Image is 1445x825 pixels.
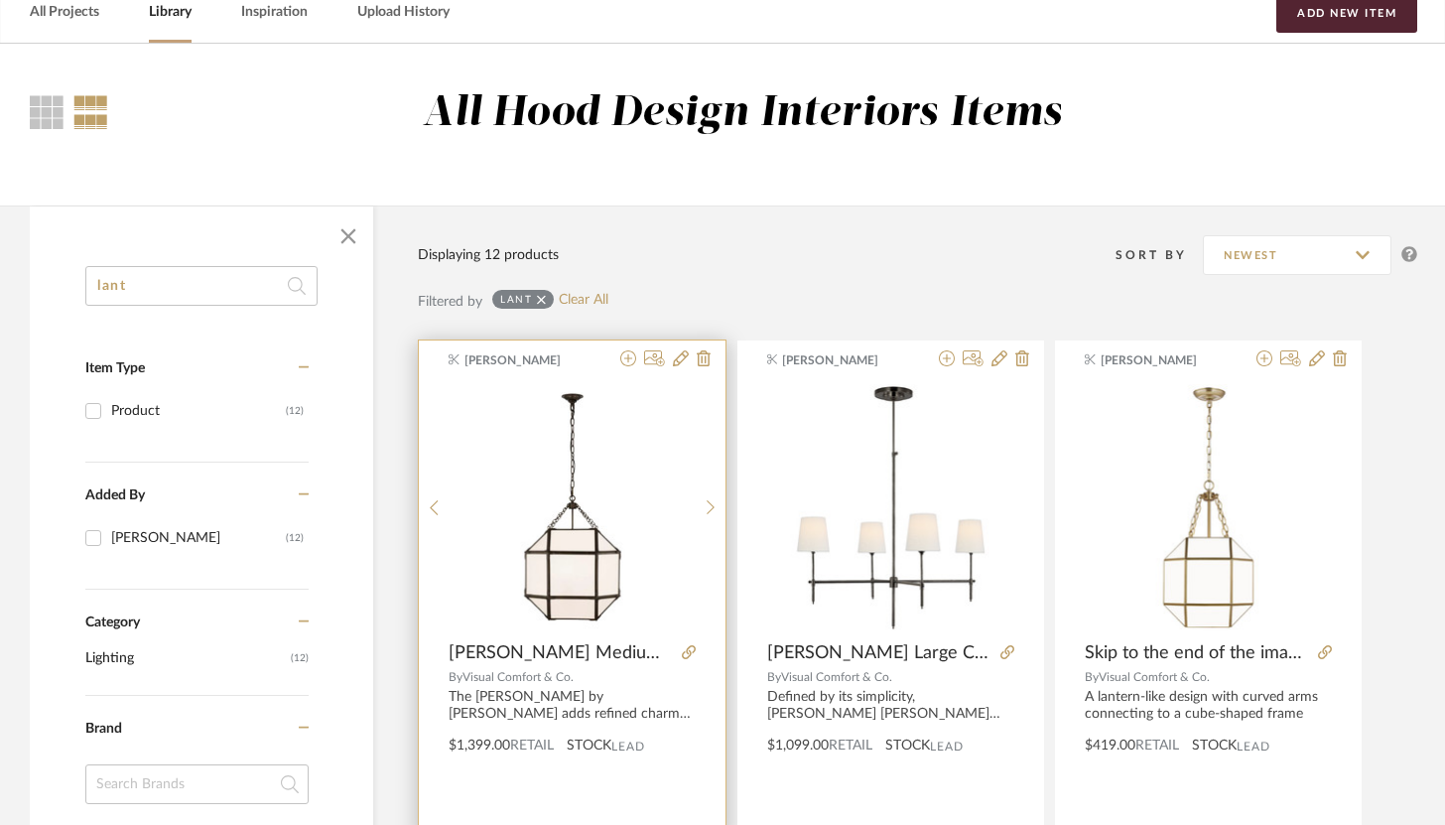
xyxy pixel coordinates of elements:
span: $1,099.00 [767,739,829,753]
span: Skip to the end of the images gallery Skip to the beginning of the images gallery #visualcomfort ... [1085,642,1310,664]
span: (12) [291,642,309,674]
input: Search within 12 results [85,266,318,306]
div: lant [500,293,532,306]
span: [PERSON_NAME] Large Chandelier [767,642,992,664]
input: Search Brands [85,764,309,804]
div: The [PERSON_NAME] by [PERSON_NAME] adds refined charm to any style of kitchen or entryway. Clear ... [449,689,696,723]
span: Visual Comfort & Co. [462,671,574,683]
span: Visual Comfort & Co. [781,671,892,683]
span: Added By [85,488,145,502]
span: By [449,671,462,683]
span: Retail [829,739,872,753]
span: [PERSON_NAME] [464,351,590,369]
div: (12) [286,395,304,427]
span: By [1085,671,1099,683]
span: Lead [930,740,964,754]
span: Retail [1135,739,1179,753]
img: Bryant Large Chandelier [767,384,1014,631]
button: Close [328,216,368,256]
span: Lead [611,740,645,754]
div: A lantern-like design with curved arms connecting to a cube-shaped frame [1085,689,1332,723]
span: [PERSON_NAME] [1101,351,1226,369]
span: Category [85,615,140,631]
div: Sort By [1116,245,1203,265]
div: Defined by its simplicity, [PERSON_NAME] [PERSON_NAME] series is a versatile range of classic lig... [767,689,1014,723]
div: Product [111,395,286,427]
span: Retail [510,739,554,753]
span: Lighting [85,641,286,675]
span: Item Type [85,361,145,375]
div: All Hood Design Interiors Items [423,88,1062,139]
span: [PERSON_NAME] [782,351,907,369]
div: Filtered by [418,291,482,313]
div: [PERSON_NAME] [111,522,286,554]
span: $1,399.00 [449,739,510,753]
span: STOCK [567,736,611,756]
span: STOCK [885,736,930,756]
div: Displaying 12 products [418,244,559,266]
span: Lead [1237,740,1270,754]
span: $419.00 [1085,739,1135,753]
img: Morris Medium Lantern [450,384,696,630]
span: Visual Comfort & Co. [1099,671,1210,683]
span: STOCK [1192,736,1237,756]
div: (12) [286,522,304,554]
a: Clear All [559,292,608,309]
img: Skip to the end of the images gallery Skip to the beginning of the images gallery #visualcomfort ... [1085,384,1332,631]
span: By [767,671,781,683]
span: [PERSON_NAME] Medium Lantern [449,642,674,664]
span: Brand [85,722,122,736]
